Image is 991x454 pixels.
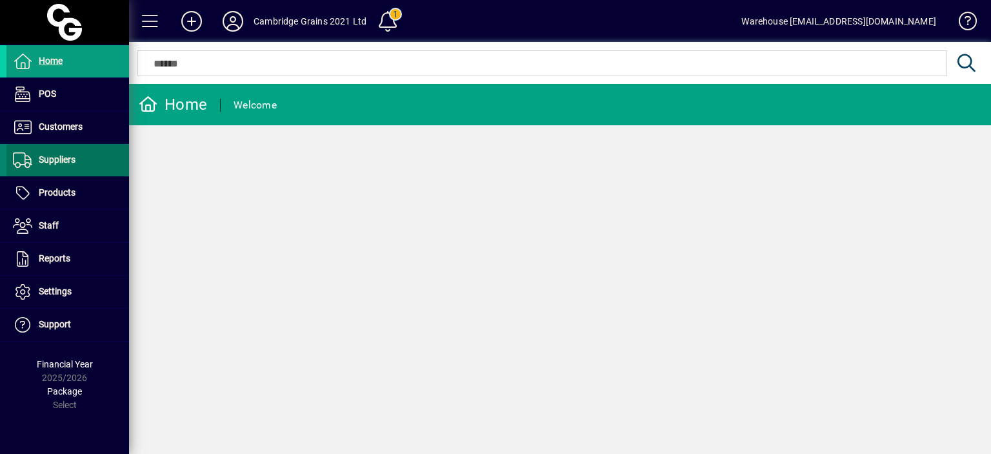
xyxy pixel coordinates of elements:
[6,78,129,110] a: POS
[234,95,277,116] div: Welcome
[39,121,83,132] span: Customers
[949,3,975,45] a: Knowledge Base
[37,359,93,369] span: Financial Year
[139,94,207,115] div: Home
[39,319,71,329] span: Support
[39,56,63,66] span: Home
[39,187,75,198] span: Products
[212,10,254,33] button: Profile
[6,111,129,143] a: Customers
[6,276,129,308] a: Settings
[39,88,56,99] span: POS
[741,11,936,32] div: Warehouse [EMAIL_ADDRESS][DOMAIN_NAME]
[6,144,129,176] a: Suppliers
[39,154,75,165] span: Suppliers
[254,11,366,32] div: Cambridge Grains 2021 Ltd
[47,386,82,397] span: Package
[6,309,129,341] a: Support
[39,286,72,296] span: Settings
[6,210,129,242] a: Staff
[39,253,70,263] span: Reports
[6,177,129,209] a: Products
[171,10,212,33] button: Add
[6,243,129,275] a: Reports
[39,220,59,231] span: Staff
